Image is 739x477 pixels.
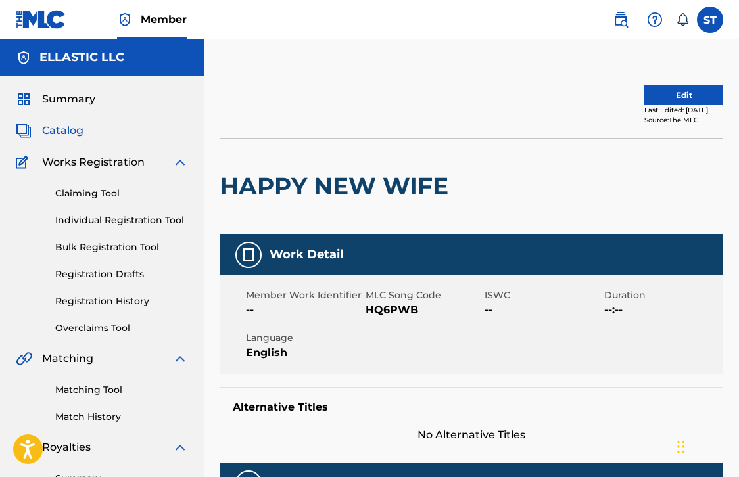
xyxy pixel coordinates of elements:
a: SummarySummary [16,91,95,107]
a: Registration History [55,294,188,308]
span: English [246,345,362,361]
span: Royalties [42,440,91,455]
img: expand [172,351,188,367]
h5: Work Detail [270,247,343,262]
img: Top Rightsholder [117,12,133,28]
a: Individual Registration Tool [55,214,188,227]
img: help [647,12,663,28]
img: expand [172,154,188,170]
div: Drag [677,427,685,466]
img: expand [172,440,188,455]
img: MLC Logo [16,10,66,29]
img: Accounts [16,50,32,66]
a: Matching Tool [55,383,188,397]
span: Matching [42,351,93,367]
a: Match History [55,410,188,424]
h5: ELLASTIC LLC [39,50,124,65]
img: search [613,12,629,28]
a: CatalogCatalog [16,123,83,139]
div: Source: The MLC [644,115,723,125]
img: Work Detail [241,247,256,263]
span: Duration [604,288,721,302]
a: Bulk Registration Tool [55,240,188,254]
span: Works Registration [42,154,145,170]
img: Works Registration [16,154,33,170]
img: Matching [16,351,32,367]
h2: HAPPY NEW WIFE [220,171,455,201]
img: Catalog [16,123,32,139]
span: --:-- [604,302,721,318]
span: No Alternative Titles [220,427,723,443]
span: ISWC [485,288,601,302]
span: Language [246,331,362,345]
h5: Alternative Titles [233,401,710,414]
iframe: Chat Widget [673,414,739,477]
span: -- [246,302,362,318]
a: Overclaims Tool [55,321,188,335]
span: MLC Song Code [366,288,482,302]
div: User Menu [697,7,723,33]
a: Claiming Tool [55,187,188,200]
div: Notifications [676,13,689,26]
span: Summary [42,91,95,107]
img: Summary [16,91,32,107]
a: Public Search [608,7,634,33]
button: Edit [644,85,723,105]
span: Member Work Identifier [246,288,362,302]
div: Help [642,7,668,33]
span: Member [141,12,187,27]
span: Catalog [42,123,83,139]
span: HQ6PWB [366,302,482,318]
div: Last Edited: [DATE] [644,105,723,115]
a: Registration Drafts [55,267,188,281]
span: -- [485,302,601,318]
